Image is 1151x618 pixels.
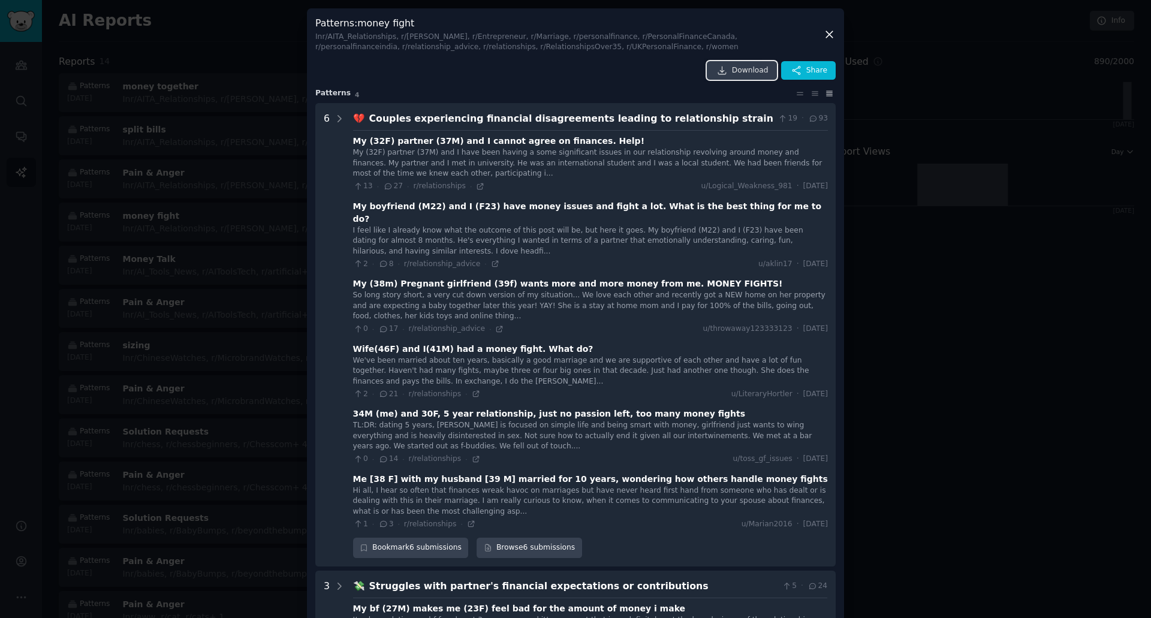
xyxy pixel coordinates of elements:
[353,225,828,257] div: I feel like I already know what the outcome of this post will be, but here it goes. My boyfriend ...
[758,259,793,270] span: u/aklin17
[372,455,374,463] span: ·
[803,389,828,400] span: [DATE]
[778,113,797,124] span: 19
[353,519,368,530] span: 1
[402,455,404,463] span: ·
[807,581,827,592] span: 24
[409,324,486,333] span: r/relationship_advice
[369,579,778,594] div: Struggles with partner's financial expectations or contributions
[707,61,777,80] a: Download
[369,111,773,126] div: Couples experiencing financial disagreements leading to relationship strain
[353,355,828,387] div: We've been married about ten years, basically a good marriage and we are supportive of each other...
[477,538,581,558] a: Browse6 submissions
[803,181,828,192] span: [DATE]
[797,519,799,530] span: ·
[353,420,828,452] div: TL:DR: dating 5 years, [PERSON_NAME] is focused on simple life and being smart with money, girlfr...
[353,113,365,124] span: 💔
[781,61,836,80] button: Share
[353,389,368,400] span: 2
[797,389,799,400] span: ·
[353,538,469,558] div: Bookmark 6 submissions
[372,260,374,268] span: ·
[489,325,491,333] span: ·
[742,519,793,530] span: u/Marian2016
[355,91,359,98] span: 4
[353,473,828,486] div: Me [38 F] with my husband [39 M] married for 10 years, wondering how others handle money fights
[353,408,746,420] div: 34M (me) and 30F, 5 year relationship, just no passion left, too many money fights
[808,113,828,124] span: 93
[465,390,467,398] span: ·
[353,602,686,615] div: My bf (27M) makes me (23F) feel bad for the amount of money i make
[353,343,593,355] div: Wife(46F) and I(41M) had a money fight. What do?
[797,181,799,192] span: ·
[353,538,469,558] button: Bookmark6 submissions
[378,389,398,400] span: 21
[397,260,399,268] span: ·
[353,200,828,225] div: My boyfriend (M22) and I (F23) have money issues and fight a lot. What is the best thing for me t...
[701,181,793,192] span: u/Logical_Weakness_981
[353,324,368,334] span: 0
[803,454,828,465] span: [DATE]
[378,519,393,530] span: 3
[315,88,351,99] span: Pattern s
[802,113,804,124] span: ·
[803,519,828,530] span: [DATE]
[402,325,404,333] span: ·
[378,259,393,270] span: 8
[353,486,828,517] div: Hi all, I hear so often that finances wreak havoc on marriages but have never heard first hand fr...
[404,520,457,528] span: r/relationships
[797,259,799,270] span: ·
[732,65,769,76] span: Download
[801,581,803,592] span: ·
[413,182,466,190] span: r/relationships
[372,390,374,398] span: ·
[797,324,799,334] span: ·
[470,182,472,191] span: ·
[378,324,398,334] span: 17
[407,182,409,191] span: ·
[315,32,823,53] div: In r/AITA_Relationships, r/[PERSON_NAME], r/Entrepreneur, r/Marriage, r/personalfinance, r/Person...
[377,182,379,191] span: ·
[372,325,374,333] span: ·
[353,290,828,322] div: So long story short, a very cut down version of my situation... We love each other and recently g...
[465,455,467,463] span: ·
[353,181,373,192] span: 13
[353,259,368,270] span: 2
[782,581,797,592] span: 5
[353,580,365,592] span: 💸
[315,17,823,53] h3: Patterns : money fight
[803,324,828,334] span: [DATE]
[806,65,827,76] span: Share
[353,278,783,290] div: My (38m) Pregnant girlfriend (39f) wants more and more money from me. MONEY FIGHTS!
[383,181,403,192] span: 27
[797,454,799,465] span: ·
[353,135,645,147] div: My (32F) partner (37M) and I cannot agree on finances. Help!
[803,259,828,270] span: [DATE]
[460,520,462,528] span: ·
[703,324,793,334] span: u/throwaway123333123
[372,520,374,528] span: ·
[404,260,481,268] span: r/relationship_advice
[324,111,330,558] div: 6
[397,520,399,528] span: ·
[409,390,462,398] span: r/relationships
[353,454,368,465] span: 0
[378,454,398,465] span: 14
[353,147,828,179] div: My (32F) partner (37M) and I have been having a some significant issues in our relationship revol...
[484,260,486,268] span: ·
[402,390,404,398] span: ·
[409,454,462,463] span: r/relationships
[731,389,793,400] span: u/LiteraryHortler
[733,454,793,465] span: u/toss_gf_issues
